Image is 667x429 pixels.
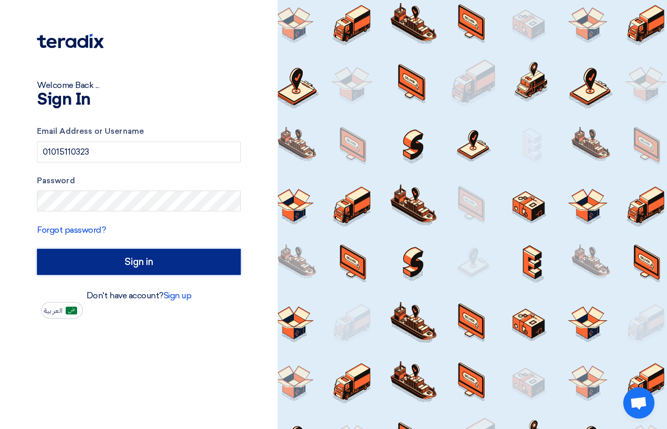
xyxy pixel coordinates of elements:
[623,387,654,419] a: Open chat
[37,249,241,275] input: Sign in
[41,302,83,319] button: العربية
[37,175,241,187] label: Password
[37,125,241,137] label: Email Address or Username
[37,92,241,108] h1: Sign In
[164,291,192,300] a: Sign up
[44,307,63,314] span: العربية
[66,307,77,314] img: ar-AR.png
[37,34,104,48] img: Teradix logo
[37,79,241,92] div: Welcome Back ...
[37,142,241,162] input: Enter your business email or username
[37,289,241,302] div: Don't have account?
[37,225,106,235] a: Forgot password?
